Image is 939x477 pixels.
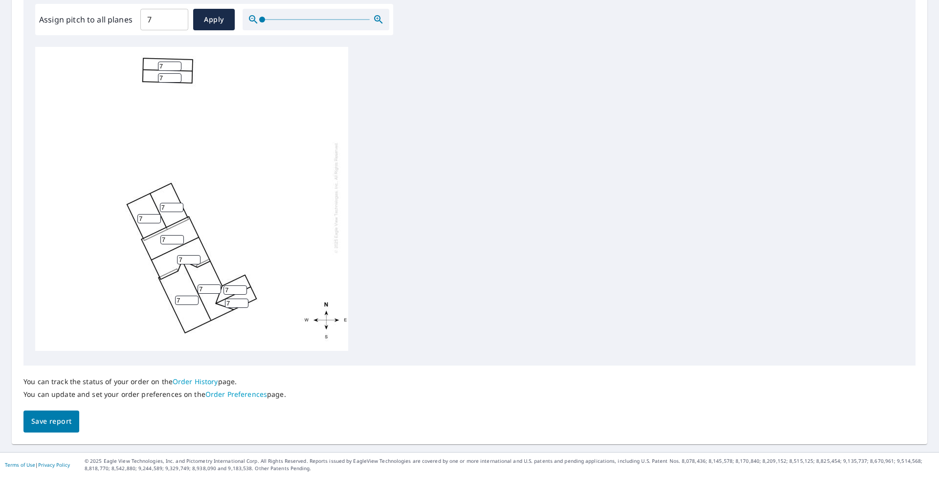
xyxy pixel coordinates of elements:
[38,461,70,468] a: Privacy Policy
[5,462,70,468] p: |
[31,415,71,428] span: Save report
[205,390,267,399] a: Order Preferences
[173,377,218,386] a: Order History
[85,457,934,472] p: © 2025 Eagle View Technologies, Inc. and Pictometry International Corp. All Rights Reserved. Repo...
[23,390,286,399] p: You can update and set your order preferences on the page.
[193,9,235,30] button: Apply
[39,14,133,25] label: Assign pitch to all planes
[201,14,227,26] span: Apply
[140,6,188,33] input: 00.0
[5,461,35,468] a: Terms of Use
[23,377,286,386] p: You can track the status of your order on the page.
[23,411,79,433] button: Save report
